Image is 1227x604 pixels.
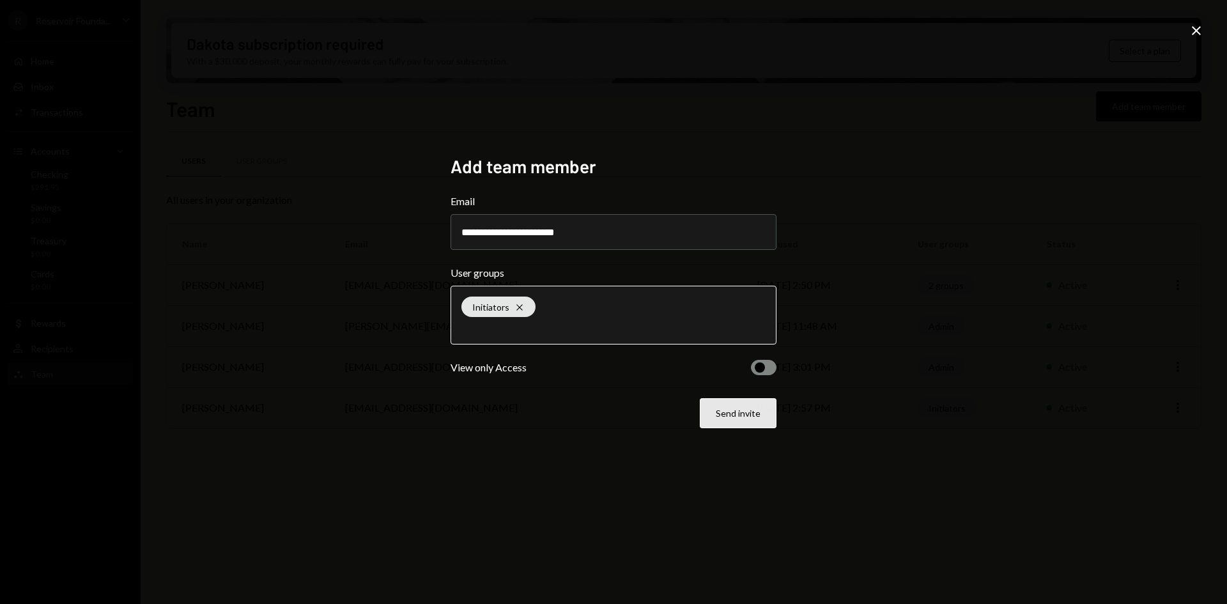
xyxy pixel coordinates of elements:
label: User groups [451,265,776,281]
label: Email [451,194,776,209]
div: View only Access [451,360,527,375]
h2: Add team member [451,154,776,179]
button: Send invite [700,398,776,428]
div: Initiators [461,297,536,317]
